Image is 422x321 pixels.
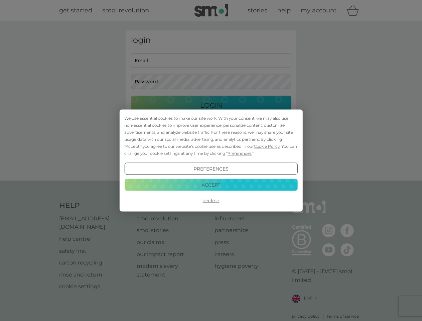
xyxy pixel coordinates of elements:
[124,195,297,207] button: Decline
[124,179,297,191] button: Accept
[254,144,280,149] span: Cookie Policy
[228,151,252,156] span: Preferences
[124,163,297,175] button: Preferences
[119,110,302,212] div: Cookie Consent Prompt
[124,115,297,157] div: We use essential cookies to make our site work. With your consent, we may also use non-essential ...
